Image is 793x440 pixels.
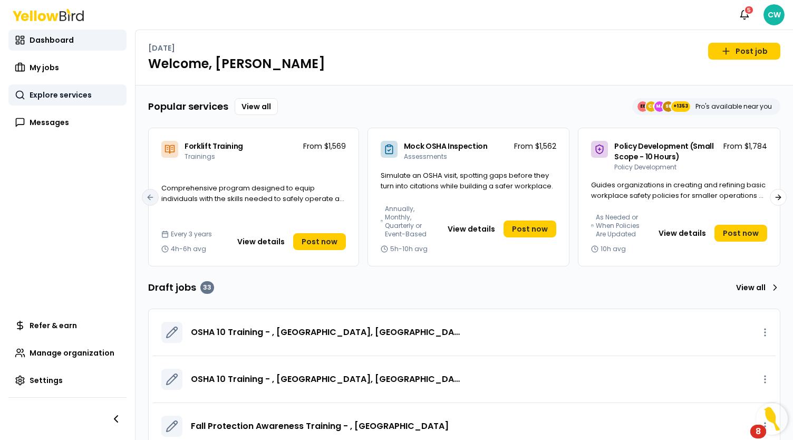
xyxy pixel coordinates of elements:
[148,43,175,53] p: [DATE]
[200,281,214,294] div: 33
[514,141,556,151] p: From $1,562
[637,101,648,112] span: EE
[441,221,501,237] button: View details
[646,101,656,112] span: CE
[390,245,428,253] span: 5h-10h avg
[148,55,780,72] h1: Welcome, [PERSON_NAME]
[231,233,291,250] button: View details
[614,162,676,171] span: Policy Development
[8,315,127,336] a: Refer & earn
[8,84,127,106] a: Explore services
[191,373,461,386] a: OSHA 10 Training - , [GEOGRAPHIC_DATA], [GEOGRAPHIC_DATA] 98290
[8,30,127,51] a: Dashboard
[185,141,243,151] span: Forklift Training
[191,420,449,433] a: Fall Protection Awareness Training - , [GEOGRAPHIC_DATA]
[652,225,712,242] button: View details
[381,170,553,191] span: Simulate an OSHA visit, spotting gaps before they turn into citations while building a safer work...
[302,236,337,247] span: Post now
[673,101,688,112] span: +1353
[601,245,626,253] span: 10h avg
[30,348,114,358] span: Manage organization
[512,224,548,234] span: Post now
[734,4,755,25] button: 5
[663,101,673,112] span: SE
[161,183,344,214] span: Comprehensive program designed to equip individuals with the skills needed to safely operate a fo...
[744,5,754,15] div: 5
[654,101,665,112] span: MJ
[723,141,767,151] p: From $1,784
[148,280,214,295] h3: Draft jobs
[596,213,643,238] span: As Needed or When Policies Are Updated
[30,35,74,45] span: Dashboard
[723,228,759,238] span: Post now
[763,4,785,25] span: CW
[8,112,127,133] a: Messages
[171,245,206,253] span: 4h-6h avg
[404,152,447,161] span: Assessments
[30,320,77,331] span: Refer & earn
[404,141,488,151] span: Mock OSHA Inspection
[30,62,59,73] span: My jobs
[695,102,772,111] p: Pro's available near you
[8,57,127,78] a: My jobs
[708,43,780,60] a: Post job
[385,205,433,238] span: Annually, Monthly, Quarterly or Event-Based
[591,180,766,211] span: Guides organizations in creating and refining basic workplace safety policies for smaller operati...
[8,342,127,364] a: Manage organization
[191,326,461,339] a: OSHA 10 Training - , [GEOGRAPHIC_DATA], [GEOGRAPHIC_DATA] 98290
[171,230,212,238] span: Every 3 years
[756,403,788,435] button: Open Resource Center, 8 new notifications
[8,370,127,391] a: Settings
[30,375,63,386] span: Settings
[303,141,346,151] p: From $1,569
[185,152,215,161] span: Trainings
[614,141,713,162] span: Policy Development (Small Scope - 10 Hours)
[714,225,767,242] a: Post now
[504,221,556,237] a: Post now
[732,279,780,296] a: View all
[148,99,228,114] h3: Popular services
[30,117,69,128] span: Messages
[293,233,346,250] a: Post now
[235,98,278,115] a: View all
[30,90,92,100] span: Explore services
